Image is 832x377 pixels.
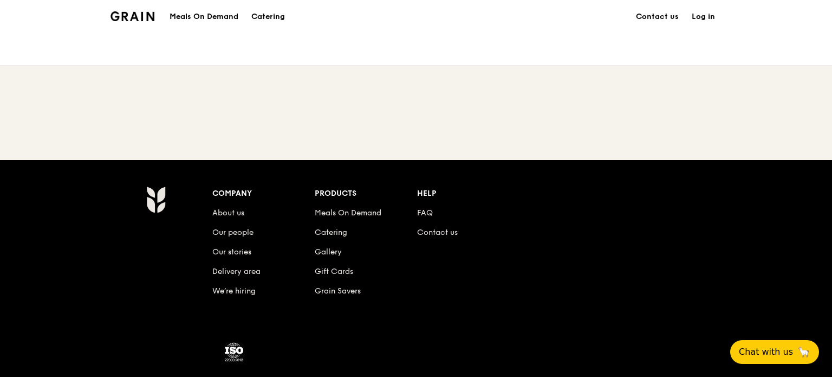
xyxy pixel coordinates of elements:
[212,286,256,296] a: We’re hiring
[212,247,251,257] a: Our stories
[315,267,353,276] a: Gift Cards
[223,341,245,363] img: ISO Certified
[417,208,433,218] a: FAQ
[212,228,253,237] a: Our people
[212,208,244,218] a: About us
[163,11,245,22] a: Meals On Demand
[739,346,793,359] span: Chat with us
[315,208,381,218] a: Meals On Demand
[110,11,154,21] img: Grain
[170,11,238,22] h1: Meals On Demand
[245,1,291,33] a: Catering
[315,247,342,257] a: Gallery
[417,186,519,201] div: Help
[417,228,458,237] a: Contact us
[212,267,261,276] a: Delivery area
[685,1,721,33] a: Log in
[212,186,315,201] div: Company
[146,186,165,213] img: Grain
[797,346,810,359] span: 🦙
[315,286,361,296] a: Grain Savers
[251,1,285,33] div: Catering
[730,340,819,364] button: Chat with us🦙
[629,1,685,33] a: Contact us
[315,186,417,201] div: Products
[315,228,347,237] a: Catering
